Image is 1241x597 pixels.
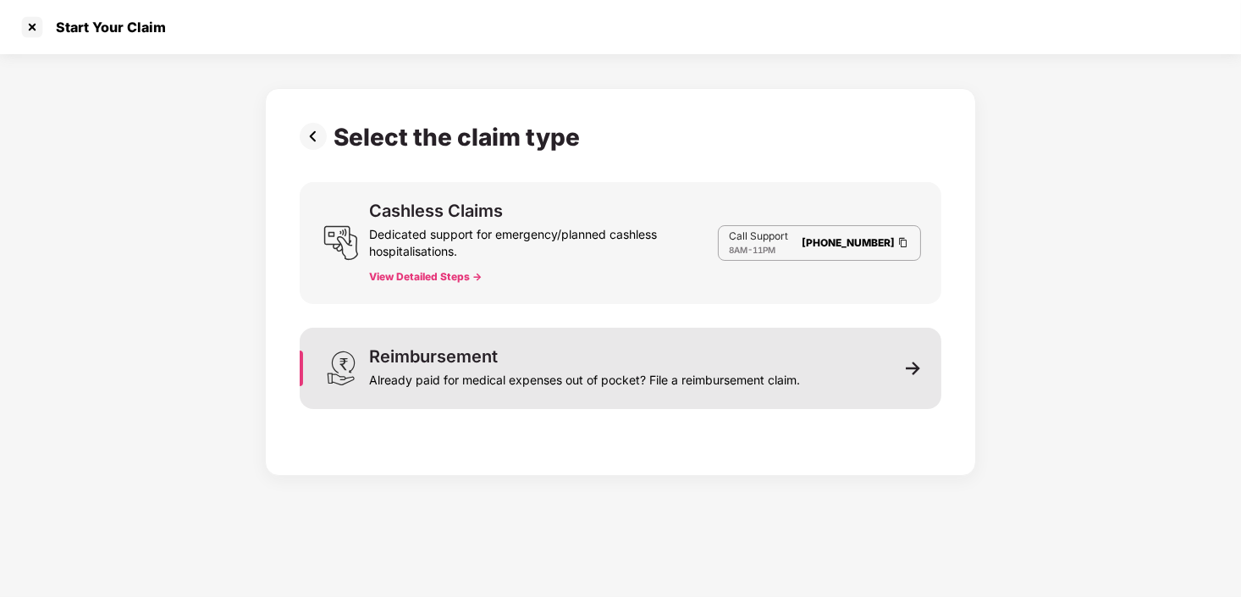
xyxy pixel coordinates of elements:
img: svg+xml;base64,PHN2ZyB3aWR0aD0iMjQiIGhlaWdodD0iMzEiIHZpZXdCb3g9IjAgMCAyNCAzMSIgZmlsbD0ibm9uZSIgeG... [323,351,359,386]
a: [PHONE_NUMBER] [802,236,895,249]
img: Clipboard Icon [896,235,910,250]
span: 8AM [729,245,747,255]
div: - [729,243,788,257]
div: Dedicated support for emergency/planned cashless hospitalisations. [369,219,718,260]
div: Reimbursement [369,348,498,365]
div: Start Your Claim [46,19,166,36]
img: svg+xml;base64,PHN2ZyB3aWR0aD0iMTEiIGhlaWdodD0iMTEiIHZpZXdCb3g9IjAgMCAxMSAxMSIgZmlsbD0ibm9uZSIgeG... [906,361,921,376]
div: Select the claim type [334,123,587,152]
div: Cashless Claims [369,202,503,219]
img: svg+xml;base64,PHN2ZyBpZD0iUHJldi0zMngzMiIgeG1sbnM9Imh0dHA6Ly93d3cudzMub3JnLzIwMDAvc3ZnIiB3aWR0aD... [300,123,334,150]
button: View Detailed Steps -> [369,270,482,284]
img: svg+xml;base64,PHN2ZyB3aWR0aD0iMjQiIGhlaWdodD0iMjUiIHZpZXdCb3g9IjAgMCAyNCAyNSIgZmlsbD0ibm9uZSIgeG... [323,225,359,261]
div: Already paid for medical expenses out of pocket? File a reimbursement claim. [369,365,800,389]
p: Call Support [729,229,788,243]
span: 11PM [753,245,775,255]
